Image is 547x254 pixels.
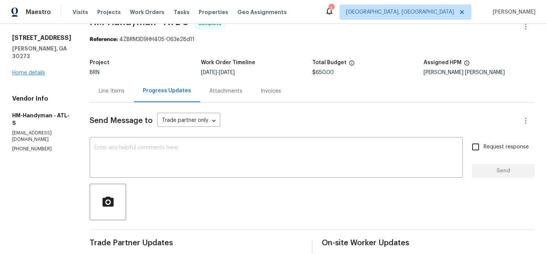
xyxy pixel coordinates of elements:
div: Progress Updates [143,87,191,95]
b: Reference: [90,37,118,42]
h5: HM-Handyman - ATL-S [12,112,71,127]
div: Line Items [99,87,125,95]
h5: Project [90,60,109,65]
a: Home details [12,70,45,76]
span: Geo Assignments [237,8,287,16]
span: The total cost of line items that have been proposed by Opendoor. This sum includes line items th... [349,60,355,70]
div: Trade partner only [157,115,220,127]
h2: [STREET_ADDRESS] [12,34,71,42]
span: - [201,70,235,75]
span: [DATE] [201,70,217,75]
div: 5 [329,5,334,12]
span: The hpm assigned to this work order. [464,60,470,70]
span: [DATE] [219,70,235,75]
span: $650.00 [312,70,334,75]
p: [PHONE_NUMBER] [12,146,71,152]
span: [GEOGRAPHIC_DATA], [GEOGRAPHIC_DATA] [346,8,454,16]
div: Invoices [261,87,281,95]
span: Tasks [174,9,190,15]
span: Work Orders [130,8,164,16]
span: Visits [73,8,88,16]
span: Request response [484,143,529,151]
h5: Work Order Timeline [201,60,255,65]
h5: Total Budget [312,60,346,65]
span: Properties [199,8,228,16]
span: On-site Worker Updates [322,239,535,247]
span: BRN [90,70,100,75]
span: Send Message to [90,117,153,125]
h4: Vendor Info [12,95,71,103]
div: 4ZBRM3D9HH405-063e28d11 [90,36,535,43]
p: [EMAIL_ADDRESS][DOMAIN_NAME] [12,130,71,143]
span: Trade Partner Updates [90,239,303,247]
span: Projects [97,8,121,16]
div: Attachments [209,87,242,95]
span: [PERSON_NAME] [490,8,536,16]
h5: [PERSON_NAME], GA 30273 [12,45,71,60]
span: HM-Handyman - ATL-S [90,17,188,27]
div: [PERSON_NAME] [PERSON_NAME] [424,70,535,75]
span: Maestro [26,8,51,16]
h5: Assigned HPM [424,60,462,65]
